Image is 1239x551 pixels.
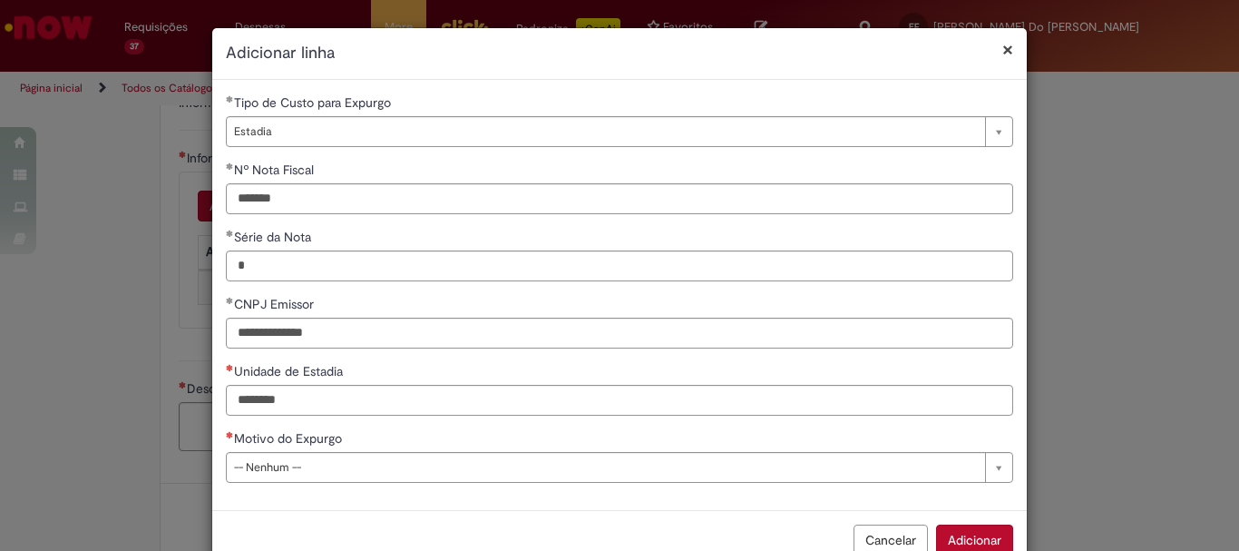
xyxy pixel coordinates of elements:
[226,318,1013,349] input: CNPJ Emissor
[234,117,976,146] span: Estadia
[226,42,1013,65] h2: Adicionar linha
[226,183,1013,214] input: Nº Nota Fiscal
[234,94,395,111] span: Tipo de Custo para Expurgo
[234,162,317,178] span: Nº Nota Fiscal
[226,230,234,237] span: Obrigatório Preenchido
[234,453,976,482] span: -- Nenhum --
[226,297,234,304] span: Obrigatório Preenchido
[226,364,234,371] span: Necessários
[234,229,315,245] span: Série da Nota
[226,385,1013,416] input: Unidade de Estadia
[226,431,234,438] span: Necessários
[1002,40,1013,59] button: Fechar modal
[234,296,317,312] span: CNPJ Emissor
[234,363,346,379] span: Unidade de Estadia
[234,430,346,447] span: Motivo do Expurgo
[226,95,234,103] span: Obrigatório Preenchido
[226,251,1013,281] input: Série da Nota
[226,162,234,170] span: Obrigatório Preenchido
